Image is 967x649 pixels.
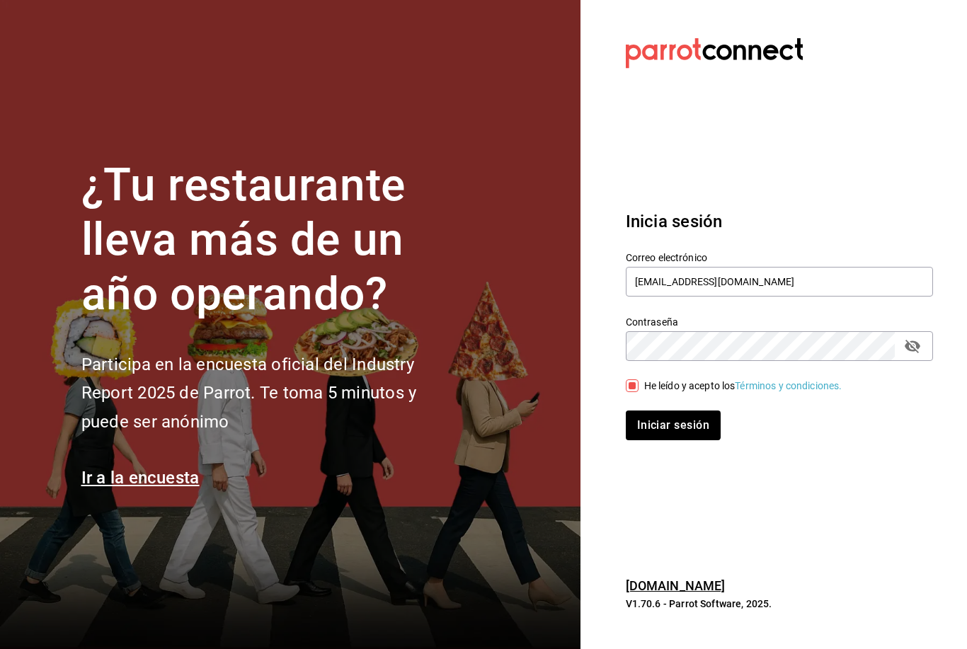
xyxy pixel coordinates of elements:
h1: ¿Tu restaurante lleva más de un año operando? [81,159,464,321]
a: Términos y condiciones. [735,380,842,391]
label: Correo electrónico [626,253,933,263]
a: Ir a la encuesta [81,468,200,488]
button: passwordField [900,334,925,358]
input: Ingresa tu correo electrónico [626,267,933,297]
p: V1.70.6 - Parrot Software, 2025. [626,597,933,611]
div: He leído y acepto los [644,379,842,394]
h2: Participa en la encuesta oficial del Industry Report 2025 de Parrot. Te toma 5 minutos y puede se... [81,350,464,437]
label: Contraseña [626,317,933,327]
h3: Inicia sesión [626,209,933,234]
a: [DOMAIN_NAME] [626,578,726,593]
button: Iniciar sesión [626,410,721,440]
